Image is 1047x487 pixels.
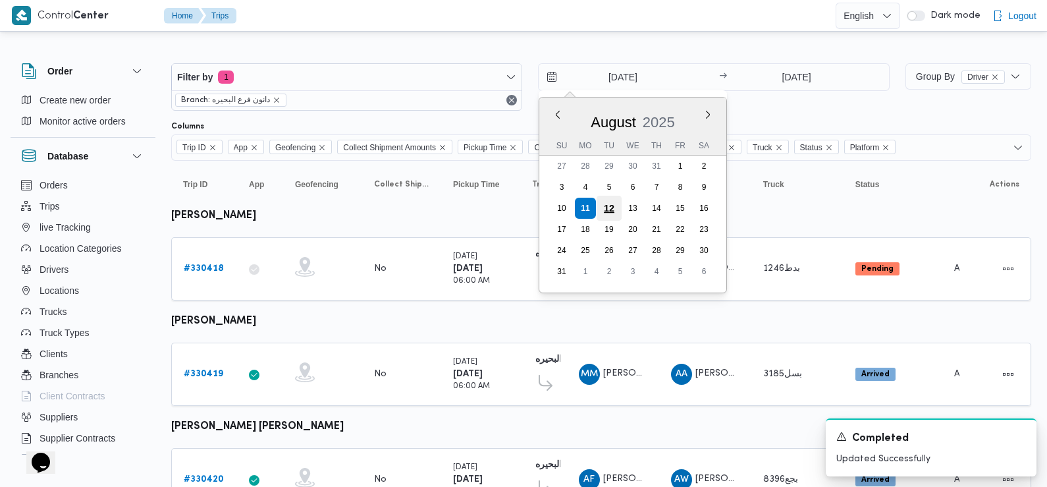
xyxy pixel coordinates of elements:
span: Truck [747,140,789,154]
span: August [591,114,637,130]
button: Database [21,148,145,164]
h3: Order [47,63,72,79]
span: بدط1246 [763,264,800,273]
div: day-31 [551,261,572,282]
button: live Tracking [16,217,150,238]
div: day-30 [693,240,714,261]
button: Logout [987,3,1042,29]
div: day-12 [597,196,622,221]
b: دانون فرع البحيره [535,461,601,469]
button: Trips [16,196,150,217]
button: Order [21,63,145,79]
b: Center [73,11,109,21]
button: Client Contracts [16,386,150,407]
button: Remove Platform from selection in this group [882,144,890,152]
b: # 330420 [184,475,224,484]
div: day-30 [622,156,643,177]
span: بسل3185 [763,370,802,378]
div: day-3 [551,177,572,198]
div: Order [11,90,155,137]
b: دانون فرع البحيره [535,355,601,364]
span: Collect Shipment Amounts [374,179,429,190]
span: Pickup Time [464,140,506,155]
div: Database [11,175,155,460]
span: [PERSON_NAME] [695,369,770,378]
div: day-14 [646,198,667,219]
div: day-6 [693,261,714,282]
span: Platform [844,140,896,154]
iframe: chat widget [13,434,55,474]
span: Truck Types [40,325,89,341]
span: Pending [855,262,899,275]
button: Platform [949,174,959,195]
button: Monitor active orders [16,111,150,132]
div: day-28 [646,240,667,261]
div: day-10 [551,198,572,219]
input: Press the down key to enter a popover containing a calendar. Press the escape key to close the po... [539,64,688,90]
button: Actions [998,364,1019,385]
span: Group By Driver [916,71,1005,82]
div: day-15 [670,198,691,219]
span: Trip ID [176,140,223,154]
b: [PERSON_NAME] [171,211,256,221]
b: # 330418 [184,264,224,273]
div: day-29 [599,156,620,177]
span: Create new order [40,92,111,108]
small: 06:00 AM [453,277,490,285]
div: → [719,72,727,82]
button: Clients [16,343,150,364]
button: App [244,174,277,195]
button: Truck [758,174,837,195]
span: 1 active filters [218,71,234,84]
span: Location Categories [40,241,122,256]
span: AA [676,364,687,385]
div: Tu [599,136,620,155]
div: day-27 [551,156,572,177]
button: Remove Supplier from selection in this group [728,144,736,152]
div: No [374,474,387,486]
div: day-1 [670,156,691,177]
span: Locations [40,283,79,299]
button: remove selected entity [273,96,281,104]
input: Press the down key to open a popover containing a calendar. [731,64,862,90]
small: 06:00 AM [453,383,490,390]
span: [PERSON_NAME] [603,369,678,378]
button: Group ByDriverremove selected entity [905,63,1031,90]
button: Pickup Time [448,174,514,195]
span: Collect Shipment Amounts [337,140,452,154]
div: day-2 [693,156,714,177]
div: day-3 [622,261,643,282]
span: Collect Shipment Amounts [343,140,436,155]
b: [DATE] [453,264,483,273]
button: Geofencing [290,174,356,195]
b: دانون فرع البحيره [535,250,601,258]
div: day-28 [575,156,596,177]
span: Arrived [855,368,896,381]
span: Branch: دانون فرع البحيره [181,94,270,106]
button: Actions [998,258,1019,279]
div: Th [646,136,667,155]
span: Monitor active orders [40,113,126,129]
div: day-18 [575,219,596,240]
span: Completed [852,431,909,447]
span: Client Contracts [40,388,105,404]
div: day-26 [599,240,620,261]
div: day-2 [599,261,620,282]
button: Status [850,174,936,195]
b: [DATE] [453,475,483,484]
div: day-13 [622,198,643,219]
button: remove selected entity [991,73,999,81]
button: Remove Trip ID from selection in this group [209,144,217,152]
button: Orders [16,175,150,196]
small: [DATE] [453,464,477,471]
span: Trip ID [183,179,207,190]
button: Previous Month [552,109,563,120]
b: [PERSON_NAME] [PERSON_NAME] [171,422,344,432]
button: Trip ID [178,174,230,195]
button: Truck Types [16,322,150,343]
b: [DATE] [453,370,483,378]
div: No [374,368,387,380]
button: Home [164,8,203,24]
span: Dark mode [925,11,980,21]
